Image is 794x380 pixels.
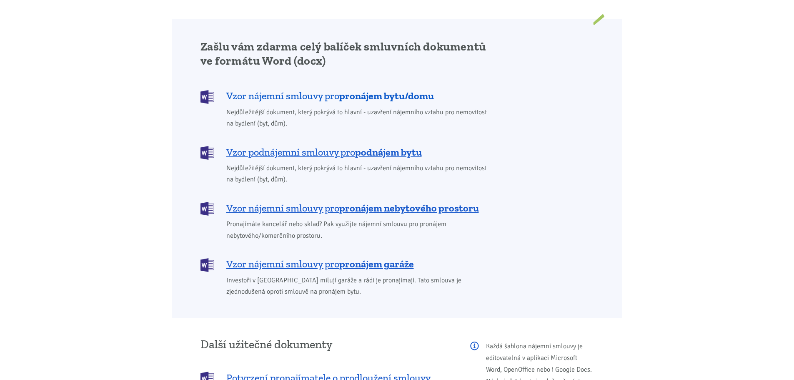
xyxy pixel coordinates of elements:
span: Vzor nájemní smlouvy pro [226,89,434,103]
b: pronájem bytu/domu [339,90,434,102]
b: pronájem garáže [339,258,414,270]
h2: Zašlu vám zdarma celý balíček smluvních dokumentů ve formátu Word (docx) [200,40,493,68]
span: Pronajímáte kancelář nebo sklad? Pak využijte nájemní smlouvu pro pronájem nebytového/komerčního ... [226,219,493,241]
a: Vzor nájemní smlouvy propronájem nebytového prostoru [200,201,493,215]
b: pronájem nebytového prostoru [339,202,479,214]
a: Vzor podnájemní smlouvy propodnájem bytu [200,145,493,159]
img: DOCX (Word) [200,146,214,160]
a: Vzor nájemní smlouvy propronájem garáže [200,257,493,271]
img: DOCX (Word) [200,202,214,216]
span: Vzor nájemní smlouvy pro [226,201,479,215]
img: DOCX (Word) [200,258,214,272]
b: podnájem bytu [355,146,422,158]
a: Vzor nájemní smlouvy propronájem bytu/domu [200,89,493,103]
span: Vzor nájemní smlouvy pro [226,257,414,271]
span: Investoři v [GEOGRAPHIC_DATA] milují garáže a rádi je pronajímají. Tato smlouva je zjednodušená o... [226,275,493,297]
span: Vzor podnájemní smlouvy pro [226,146,422,159]
span: Nejdůležitější dokument, který pokrývá to hlavní - uzavření nájemního vztahu pro nemovitost na by... [226,107,493,129]
span: Nejdůležitější dokument, který pokrývá to hlavní - uzavření nájemního vztahu pro nemovitost na by... [226,163,493,185]
img: DOCX (Word) [200,90,214,104]
h3: Další užitečné dokumenty [200,338,459,351]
